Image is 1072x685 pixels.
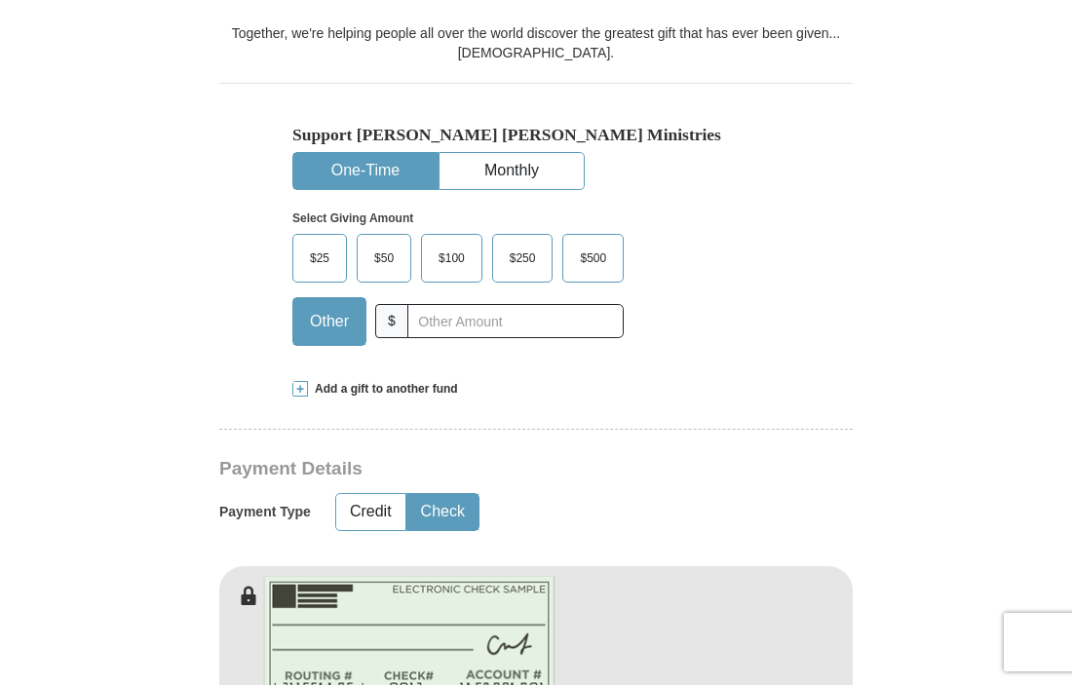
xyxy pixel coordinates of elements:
[219,504,311,520] h5: Payment Type
[292,211,413,225] strong: Select Giving Amount
[364,244,403,273] span: $50
[308,381,458,398] span: Add a gift to another fund
[407,494,479,530] button: Check
[300,244,339,273] span: $25
[570,244,616,273] span: $500
[440,153,584,189] button: Monthly
[219,23,853,62] div: Together, we're helping people all over the world discover the greatest gift that has ever been g...
[336,494,405,530] button: Credit
[407,304,624,338] input: Other Amount
[292,125,780,145] h5: Support [PERSON_NAME] [PERSON_NAME] Ministries
[300,307,359,336] span: Other
[500,244,546,273] span: $250
[293,153,438,189] button: One-Time
[375,304,408,338] span: $
[429,244,475,273] span: $100
[219,458,716,480] h3: Payment Details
